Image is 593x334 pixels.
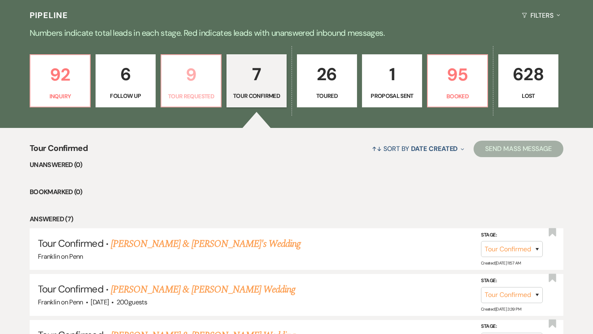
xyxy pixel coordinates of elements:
[411,144,458,153] span: Date Created
[427,54,488,108] a: 95Booked
[302,91,352,100] p: Toured
[38,237,103,250] span: Tour Confirmed
[38,298,83,306] span: Franklin on Penn
[481,306,521,312] span: Created: [DATE] 3:39 PM
[504,91,553,100] p: Lost
[30,187,563,197] li: Bookmarked (0)
[481,231,543,240] label: Stage:
[117,298,147,306] span: 200 guests
[101,91,150,100] p: Follow Up
[30,214,563,225] li: Answered (7)
[111,282,295,297] a: [PERSON_NAME] & [PERSON_NAME] Wedding
[474,141,563,157] button: Send Mass Message
[518,5,563,26] button: Filters
[161,54,222,108] a: 9Tour Requested
[91,298,109,306] span: [DATE]
[232,60,281,88] p: 7
[302,60,352,88] p: 26
[433,92,482,101] p: Booked
[38,252,83,261] span: Franklin on Penn
[101,60,150,88] p: 6
[367,60,417,88] p: 1
[166,92,216,101] p: Tour Requested
[232,91,281,100] p: Tour Confirmed
[481,322,543,331] label: Stage:
[226,54,287,108] a: 7Tour Confirmed
[367,91,417,100] p: Proposal Sent
[481,276,543,285] label: Stage:
[30,9,68,21] h3: Pipeline
[504,60,553,88] p: 628
[433,61,482,88] p: 95
[166,61,216,88] p: 9
[30,54,91,108] a: 92Inquiry
[35,92,85,101] p: Inquiry
[297,54,357,108] a: 26Toured
[362,54,422,108] a: 1Proposal Sent
[481,260,521,266] span: Created: [DATE] 11:57 AM
[369,138,467,160] button: Sort By Date Created
[96,54,156,108] a: 6Follow Up
[111,237,301,251] a: [PERSON_NAME] & [PERSON_NAME]'s Wedding
[30,142,88,160] span: Tour Confirmed
[30,160,563,170] li: Unanswered (0)
[498,54,558,108] a: 628Lost
[372,144,382,153] span: ↑↓
[38,283,103,295] span: Tour Confirmed
[35,61,85,88] p: 92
